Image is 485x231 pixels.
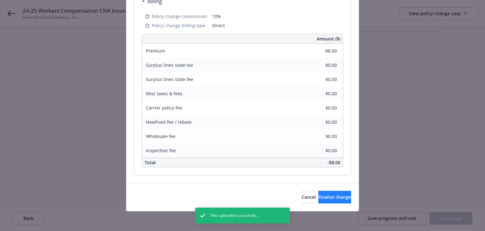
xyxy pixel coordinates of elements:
span: 10% [212,13,339,20]
span: Files uploaded succesfully... [210,213,259,218]
button: Cancel [302,191,316,203]
span: Finalize change [318,194,351,200]
input: 0.00 [300,132,341,141]
span: Carrier policy fee [146,105,182,111]
span: Cancel [302,194,316,200]
input: 0.00 [300,146,341,155]
span: Misc taxes & fees [146,91,183,97]
input: 0.00 [300,75,341,84]
span: Policy change billing type [152,22,206,29]
input: 0.00 [300,103,341,113]
span: Surplus lines state tax [146,62,193,68]
input: 0.00 [300,117,341,127]
span: Policy change commission [152,13,207,20]
input: 0.00 [300,46,341,56]
span: Direct [212,22,339,29]
span: -$8.00 [327,159,340,165]
span: Amount ($) [317,35,340,42]
span: Surplus lines state fee [146,76,193,82]
span: Wholesale fee [146,133,176,139]
button: Finalize change [318,191,351,203]
span: Total [145,159,156,165]
span: Premium [146,48,165,54]
input: 0.00 [300,89,341,98]
span: Newfront fee / rebate [146,119,192,125]
input: 0.00 [300,60,341,70]
span: Inspection fee [146,147,176,153]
